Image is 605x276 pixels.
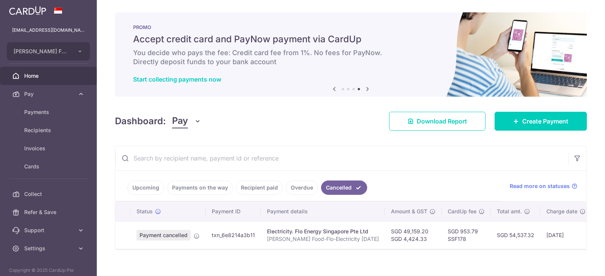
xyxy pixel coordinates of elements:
p: [EMAIL_ADDRESS][DOMAIN_NAME] [12,26,85,34]
p: PROMO [133,24,569,30]
span: Home [24,72,74,80]
iframe: Opens a widget where you can find more information [557,253,597,272]
span: Total amt. [497,208,522,215]
span: Invoices [24,145,74,152]
td: txn_6e8214a3b11 [206,221,261,249]
span: Payments [24,108,74,116]
p: [PERSON_NAME] Food-Flo-Electricity [DATE] [267,235,379,243]
span: CardUp fee [448,208,476,215]
td: SGD 953.79 SSF178 [442,221,491,249]
h5: Accept credit card and PayNow payment via CardUp [133,33,569,45]
img: paynow Banner [115,12,587,97]
img: CardUp [9,6,46,15]
th: Payment ID [206,202,261,221]
input: Search by recipient name, payment id or reference [115,146,568,170]
span: Pay [24,90,74,98]
button: Pay [172,114,201,128]
span: Status [137,208,153,215]
span: Payment cancelled [137,230,191,241]
span: [PERSON_NAME] FOOD MANUFACTURE PTE LTD [14,48,70,55]
h6: You decide who pays the fee: Credit card fee from 1%. No fees for PayNow. Directly deposit funds ... [133,48,569,66]
button: [PERSON_NAME] FOOD MANUFACTURE PTE LTD [7,42,90,60]
h4: Dashboard: [115,114,166,128]
a: Overdue [286,180,318,195]
span: Refer & Save [24,208,74,216]
span: Create Payment [522,117,568,126]
a: Recipient paid [236,180,283,195]
span: Pay [172,114,188,128]
span: Settings [24,245,74,252]
a: Payments on the way [167,180,233,195]
td: SGD 54,537.32 [491,221,540,249]
span: Download Report [417,117,467,126]
span: Recipients [24,126,74,134]
a: Read more on statuses [510,182,577,190]
span: Amount & GST [391,208,427,215]
a: Download Report [389,112,486,131]
div: Electricity. Flo Energy Singapore Pte Ltd [267,228,379,235]
span: Read more on statuses [510,182,570,190]
span: Charge date [546,208,577,215]
span: Cards [24,163,74,170]
span: Collect [24,190,74,198]
td: [DATE] [540,221,592,249]
a: Cancelled [321,180,367,195]
a: Create Payment [495,112,587,131]
td: SGD 49,159.20 SGD 4,424.33 [385,221,442,249]
a: Start collecting payments now [133,76,221,83]
span: Support [24,227,74,234]
a: Upcoming [127,180,164,195]
th: Payment details [261,202,385,221]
